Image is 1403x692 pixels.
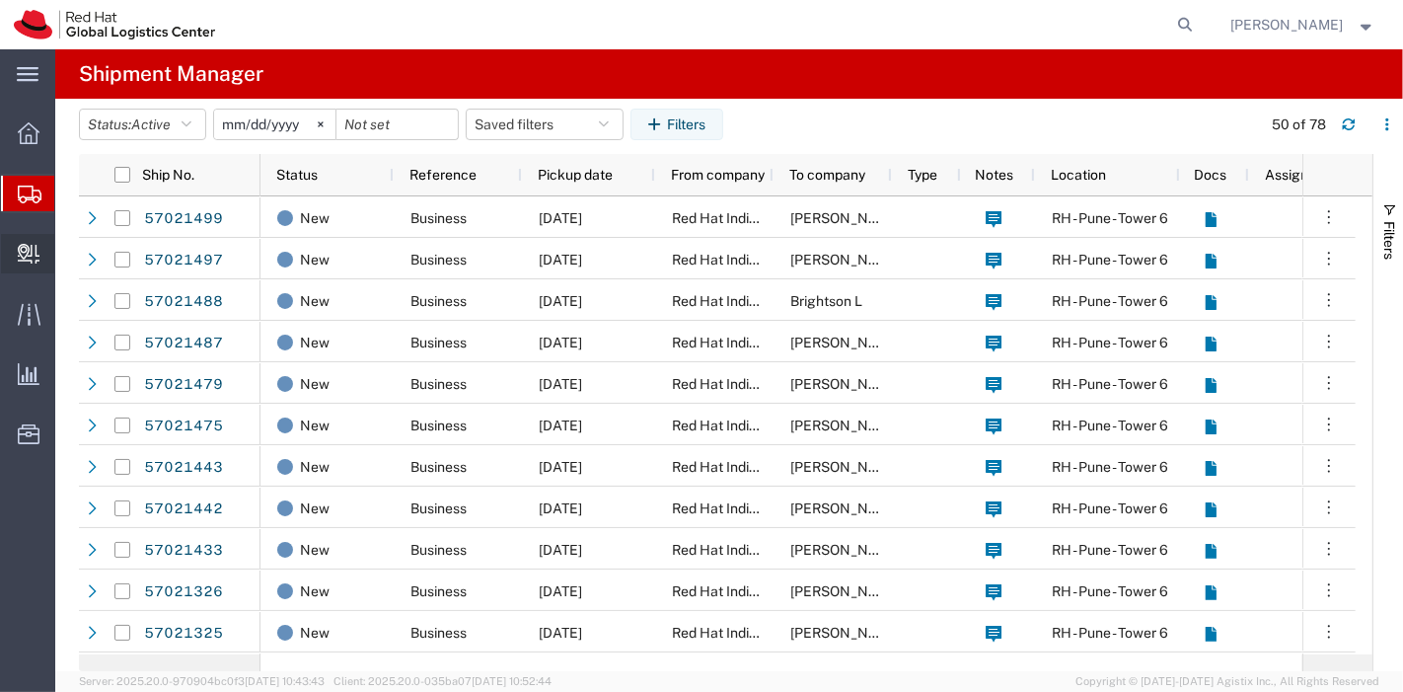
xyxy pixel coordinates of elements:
span: 10/03/2025 [539,335,582,350]
button: Filters [630,109,723,140]
span: Red Hat India Private Limited [672,252,853,268]
span: Business [410,583,467,599]
span: Red Hat India Private Limited [672,542,853,558]
span: New [300,322,330,363]
span: Vikrant Pardeshi [790,376,903,392]
span: Mukesh Singh [790,252,903,268]
span: RH - Pune - Tower 6 [1052,418,1168,433]
span: Prachi hulyalkar [790,625,903,641]
span: RH - Pune - Tower 6 [1052,335,1168,350]
span: Type [908,167,937,183]
span: Ayush Nautiyal [790,210,903,226]
button: Saved filters [466,109,624,140]
span: Business [410,335,467,350]
span: Notes [975,167,1013,183]
span: New [300,446,330,488]
span: New [300,239,330,280]
a: 57021499 [143,203,224,235]
span: RH - Pune - Tower 6 [1052,293,1168,309]
a: 57021325 [143,618,224,650]
span: 10/03/2025 [539,625,582,641]
input: Not set [336,110,458,139]
span: Suraj Dharamdasani [790,459,903,475]
span: 10/03/2025 [539,542,582,558]
span: Red Hat India Private Limited [672,625,853,641]
span: New [300,488,330,529]
span: Filters [1381,221,1397,260]
span: [DATE] 10:52:44 [472,675,552,687]
a: 57021433 [143,535,224,567]
span: Location [1051,167,1106,183]
span: Assign to [1265,167,1324,183]
span: 10/03/2025 [539,376,582,392]
span: Deepak Vaidya [790,418,903,433]
span: Business [410,459,467,475]
span: Red Hat India Private Limited [672,459,853,475]
span: 10/03/2025 [539,252,582,268]
img: logo [14,10,215,39]
span: Red Hat India Private Limited [672,583,853,599]
span: RH - Pune - Tower 6 [1052,500,1168,516]
span: Amol Kewate [790,542,903,558]
a: 57021488 [143,286,224,318]
span: [DATE] 10:43:43 [245,675,325,687]
span: 10/03/2025 [539,583,582,599]
button: [PERSON_NAME] [1230,13,1376,37]
span: New [300,197,330,239]
span: Red Hat India Private Limited [672,293,853,309]
span: 10/03/2025 [539,210,582,226]
span: 10/03/2025 [539,459,582,475]
span: RH - Pune - Tower 6 [1052,252,1168,268]
span: New [300,280,330,322]
span: Business [410,210,467,226]
span: Client: 2025.20.0-035ba07 [333,675,552,687]
span: RH - Pune - Tower 6 [1052,542,1168,558]
div: 50 of 78 [1272,115,1326,135]
button: Status:Active [79,109,206,140]
span: RH - Pune - Tower 6 [1052,583,1168,599]
span: Ship No. [142,167,194,183]
a: 57021442 [143,494,224,525]
span: Business [410,376,467,392]
span: New [300,529,330,571]
span: Red Hat India Private Limited [672,210,853,226]
span: Docs [1195,167,1227,183]
a: 57021475 [143,411,224,442]
span: Business [410,625,467,641]
span: Jason Alexander [1231,14,1344,36]
span: Business [410,293,467,309]
span: Dinesh V Subramanian [790,583,903,599]
a: 57021497 [143,245,224,276]
span: RH - Pune - Tower 6 [1052,210,1168,226]
span: 10/03/2025 [539,418,582,433]
span: RH - Pune - Tower 6 [1052,376,1168,392]
span: Status [276,167,318,183]
span: Business [410,500,467,516]
span: Server: 2025.20.0-970904bc0f3 [79,675,325,687]
span: Copyright © [DATE]-[DATE] Agistix Inc., All Rights Reserved [1075,673,1379,690]
span: Reference [409,167,477,183]
span: New [300,571,330,612]
a: 57021326 [143,577,224,608]
span: Business [410,418,467,433]
span: Red Hat India Private Limited [672,500,853,516]
span: 10/03/2025 [539,293,582,309]
span: Red Hat India Private Limited [672,418,853,433]
span: Business [410,542,467,558]
span: 10/03/2025 [539,500,582,516]
span: RH - Pune - Tower 6 [1052,625,1168,641]
span: Abhishek Rawal [790,500,903,516]
span: PARAM KUMAR [790,335,903,350]
span: Red Hat India Private Limited [672,335,853,350]
a: 57021443 [143,452,224,484]
span: Active [131,116,171,132]
span: RH - Pune - Tower 6 [1052,459,1168,475]
span: New [300,405,330,446]
span: Red Hat India Private Limited [672,376,853,392]
span: To company [789,167,865,183]
span: From company [671,167,765,183]
input: Not set [214,110,335,139]
span: New [300,612,330,654]
span: New [300,363,330,405]
span: Business [410,252,467,268]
